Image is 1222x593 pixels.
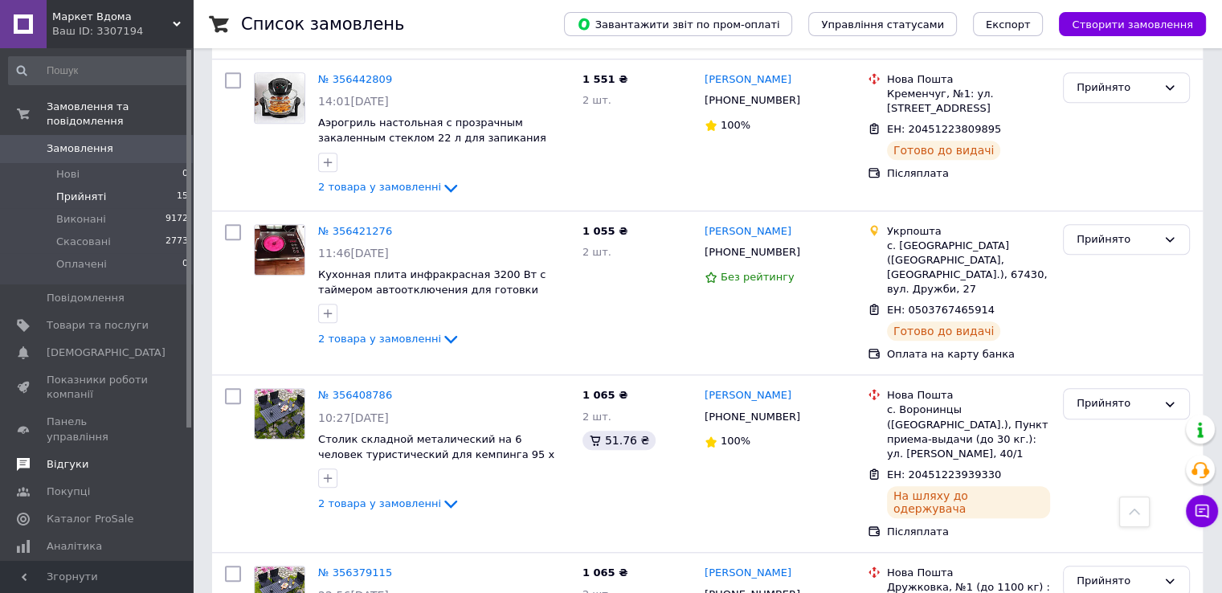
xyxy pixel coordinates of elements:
input: Пошук [8,56,190,85]
span: Управління статусами [821,18,944,31]
a: Створити замовлення [1043,18,1206,30]
a: Фото товару [254,388,305,440]
a: Фото товару [254,72,305,124]
a: № 356408786 [318,389,392,401]
span: 2 товара у замовленні [318,181,441,193]
button: Чат з покупцем [1186,495,1218,527]
div: Прийнято [1077,80,1157,96]
span: 100% [721,435,750,447]
span: Створити замовлення [1072,18,1193,31]
a: 2 товара у замовленні [318,333,460,345]
span: 14:01[DATE] [318,95,389,108]
button: Завантажити звіт по пром-оплаті [564,12,792,36]
img: Фото товару [255,225,304,275]
a: № 356442809 [318,73,392,85]
img: Фото товару [255,389,304,439]
span: Замовлення [47,141,113,156]
div: Післяплата [887,525,1050,539]
span: Без рейтингу [721,271,795,283]
span: ЕН: 0503767465914 [887,304,995,316]
a: 2 товара у замовленні [318,497,460,509]
a: Столик складной металический на 6 человек туристический для кемпинга 95 х 55х 50 см раскладной с ... [318,433,554,475]
span: 2 товара у замовленні [318,333,441,345]
span: Аналітика [47,539,102,554]
a: [PERSON_NAME] [705,388,791,403]
span: Експорт [986,18,1031,31]
span: 1 065 ₴ [582,566,627,579]
span: ЕН: 20451223939330 [887,468,1001,481]
span: Показники роботи компанії [47,373,149,402]
div: с. [GEOGRAPHIC_DATA] ([GEOGRAPHIC_DATA], [GEOGRAPHIC_DATA].), 67430, вул. Дружби, 27 [887,239,1050,297]
span: Оплачені [56,257,107,272]
div: Кременчуг, №1: ул. [STREET_ADDRESS] [887,87,1050,116]
span: 11:46[DATE] [318,247,389,260]
span: Прийняті [56,190,106,204]
img: Фото товару [255,73,304,123]
div: Нова Пошта [887,388,1050,403]
div: Оплата на карту банка [887,347,1050,362]
span: 15 [177,190,188,204]
a: Аэрогриль настольная с прозрачным закаленным стеклом 22 л для запикания куриц, овощей, приготовле... [318,117,546,158]
a: № 356379115 [318,566,392,579]
div: с. Воронинцы ([GEOGRAPHIC_DATA].), Пункт приема-выдачи (до 30 кг.): ул. [PERSON_NAME], 40/1 [887,403,1050,461]
a: [PERSON_NAME] [705,566,791,581]
span: ЕН: 20451223809895 [887,123,1001,135]
button: Створити замовлення [1059,12,1206,36]
span: 9172 [166,212,188,227]
span: Каталог ProSale [47,512,133,526]
span: Маркет Вдома [52,10,173,24]
span: Завантажити звіт по пром-оплаті [577,17,779,31]
span: Нові [56,167,80,182]
span: Панель управління [47,415,149,444]
span: Скасовані [56,235,111,249]
div: [PHONE_NUMBER] [701,90,803,111]
div: Нова Пошта [887,72,1050,87]
span: Товари та послуги [47,318,149,333]
div: Прийнято [1077,231,1157,248]
div: 51.76 ₴ [582,431,656,450]
div: Готово до видачі [887,321,1001,341]
button: Управління статусами [808,12,957,36]
div: [PHONE_NUMBER] [701,407,803,427]
span: Повідомлення [47,291,125,305]
div: Нова Пошта [887,566,1050,580]
h1: Список замовлень [241,14,404,34]
span: 1 065 ₴ [582,389,627,401]
div: Прийнято [1077,395,1157,412]
span: 2 шт. [582,246,611,258]
span: 2773 [166,235,188,249]
div: [PHONE_NUMBER] [701,242,803,263]
a: Фото товару [254,224,305,276]
span: Покупці [47,485,90,499]
a: 2 товара у замовленні [318,181,460,193]
div: Прийнято [1077,573,1157,590]
div: На шляху до одержувача [887,486,1050,518]
span: 2 шт. [582,411,611,423]
span: Виконані [56,212,106,227]
a: [PERSON_NAME] [705,224,791,239]
div: Укрпошта [887,224,1050,239]
span: 10:27[DATE] [318,411,389,424]
span: Відгуки [47,457,88,472]
div: Післяплата [887,166,1050,181]
span: 1 055 ₴ [582,225,627,237]
a: № 356421276 [318,225,392,237]
span: [DEMOGRAPHIC_DATA] [47,346,166,360]
span: 100% [721,119,750,131]
span: Замовлення та повідомлення [47,100,193,129]
div: Готово до видачі [887,141,1001,160]
span: 2 товара у замовленні [318,497,441,509]
span: 0 [182,257,188,272]
a: [PERSON_NAME] [705,72,791,88]
span: 0 [182,167,188,182]
div: Ваш ID: 3307194 [52,24,193,39]
span: 1 551 ₴ [582,73,627,85]
span: 2 шт. [582,94,611,106]
button: Експорт [973,12,1044,36]
a: Кухонная плита инфракрасная 3200 Вт с таймером автоотключения для готовки подходит под все виды к... [318,268,546,310]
